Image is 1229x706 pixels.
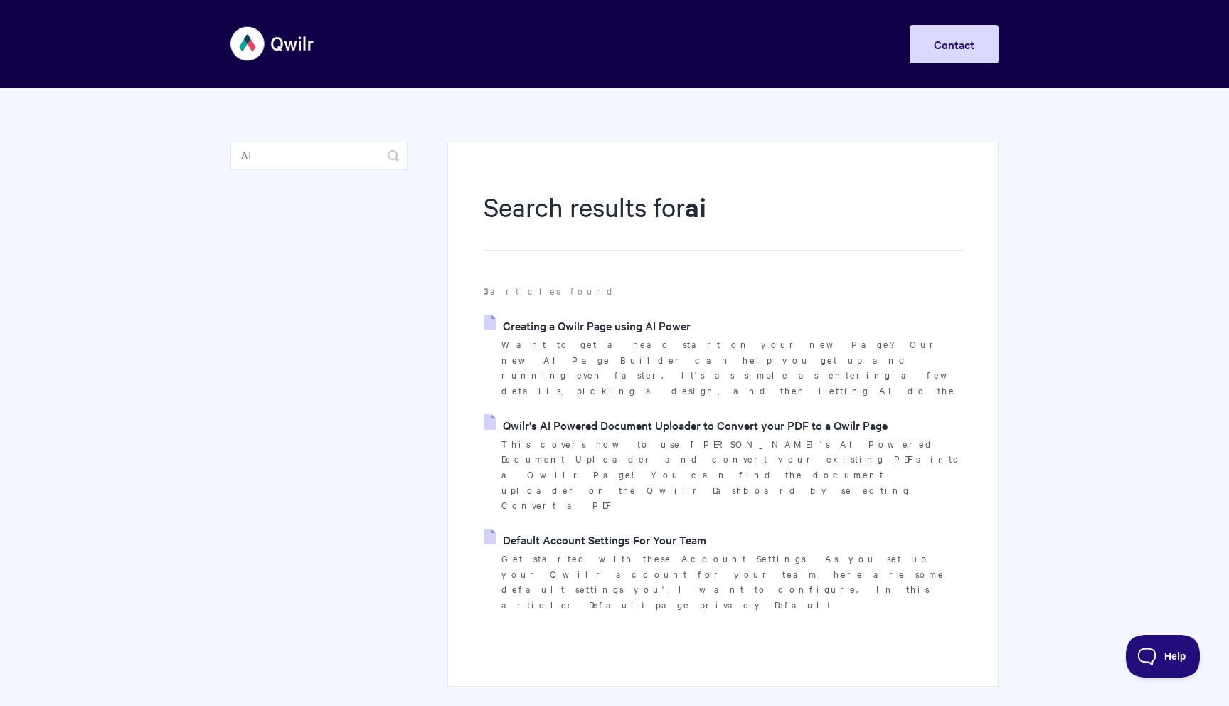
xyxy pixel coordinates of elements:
[484,284,490,297] strong: 3
[501,436,962,514] p: This covers how to use [PERSON_NAME]'s AI Powered Document Uploader and convert your existing PDF...
[230,17,315,70] img: Qwilr Help Center
[484,315,691,336] a: Creating a Qwilr Page using AI Power
[230,142,408,170] input: Search
[501,551,962,613] p: Get started with these Account Settings! As you set up your Qwilr account for your team, here are...
[484,189,962,251] h1: Search results for
[484,414,888,436] a: Qwilr's AI Powered Document Uploader to Convert your PDF to a Qwilr Page
[1126,635,1201,678] iframe: Toggle Customer Support
[484,283,962,299] p: articles found
[501,337,962,399] p: Want to get a head start on your new Page? Our new AI Page Builder can help you get up and runnin...
[910,25,999,63] a: Contact
[685,189,706,224] strong: ai
[484,529,706,550] a: Default Account Settings For Your Team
